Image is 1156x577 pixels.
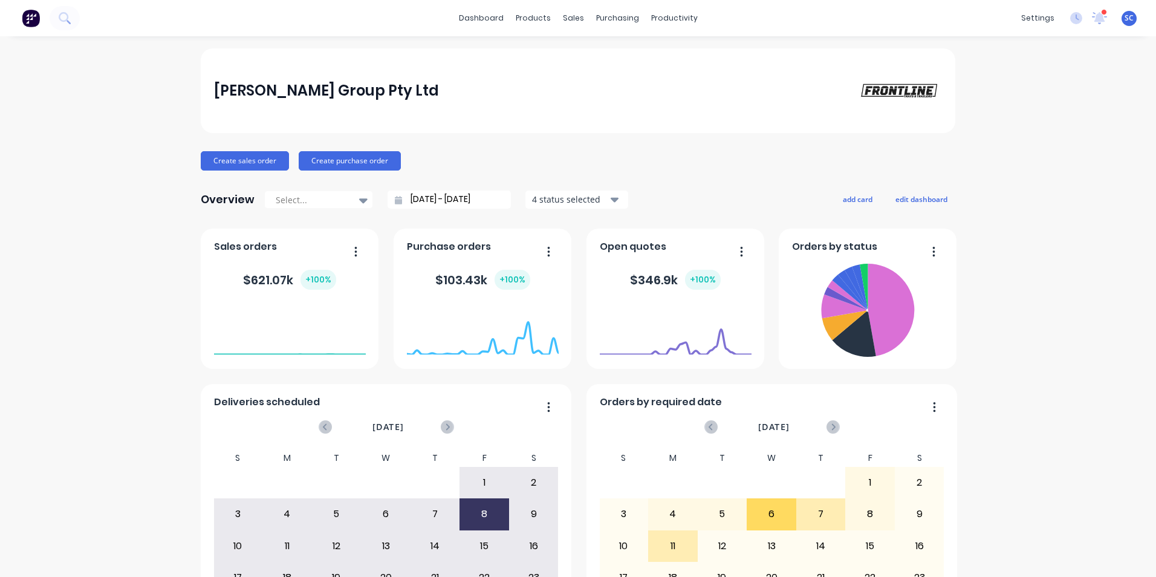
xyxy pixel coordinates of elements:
div: 13 [747,531,796,561]
div: + 100 % [685,270,721,290]
div: 11 [263,531,311,561]
button: add card [835,191,880,207]
span: Open quotes [600,240,666,254]
div: 10 [214,531,262,561]
div: 2 [895,468,944,498]
div: S [599,449,649,467]
div: 3 [600,499,648,529]
div: F [845,449,895,467]
div: products [510,9,557,27]
div: 4 status selected [532,193,608,206]
div: 13 [362,531,410,561]
div: 7 [797,499,845,529]
div: 6 [747,499,796,529]
button: Create purchase order [299,151,401,171]
button: edit dashboard [888,191,955,207]
div: $ 103.43k [435,270,530,290]
div: F [459,449,509,467]
div: 4 [649,499,697,529]
span: [DATE] [372,420,404,434]
div: Overview [201,187,255,212]
div: 14 [797,531,845,561]
div: T [411,449,460,467]
span: Purchase orders [407,240,491,254]
div: 3 [214,499,262,529]
div: M [648,449,698,467]
div: 8 [460,499,508,529]
div: 4 [263,499,311,529]
div: 1 [846,468,894,498]
span: Sales orders [214,240,277,254]
button: Create sales order [201,151,289,171]
div: 9 [895,499,944,529]
button: 4 status selected [525,191,628,209]
div: S [509,449,559,467]
div: 5 [313,499,361,529]
div: $ 346.9k [630,270,721,290]
div: sales [557,9,590,27]
img: Factory [22,9,40,27]
span: SC [1125,13,1134,24]
div: 15 [846,531,894,561]
div: 15 [460,531,508,561]
div: 10 [600,531,648,561]
div: productivity [645,9,704,27]
div: 8 [846,499,894,529]
div: + 100 % [300,270,336,290]
div: W [361,449,411,467]
div: 5 [698,499,747,529]
div: 14 [411,531,459,561]
div: 1 [460,468,508,498]
div: settings [1015,9,1060,27]
div: 16 [895,531,944,561]
div: S [895,449,944,467]
div: 11 [649,531,697,561]
div: 2 [510,468,558,498]
div: 16 [510,531,558,561]
div: 12 [313,531,361,561]
a: dashboard [453,9,510,27]
div: T [796,449,846,467]
img: Calley Group Pty Ltd [857,81,942,100]
div: S [213,449,263,467]
div: T [698,449,747,467]
div: 6 [362,499,410,529]
div: T [312,449,362,467]
span: Orders by status [792,240,877,254]
div: M [262,449,312,467]
div: W [747,449,796,467]
div: 12 [698,531,747,561]
div: 9 [510,499,558,529]
div: purchasing [590,9,645,27]
div: 7 [411,499,459,529]
div: [PERSON_NAME] Group Pty Ltd [214,79,439,103]
div: $ 621.07k [243,270,336,290]
div: + 100 % [495,270,530,290]
span: [DATE] [758,420,790,434]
